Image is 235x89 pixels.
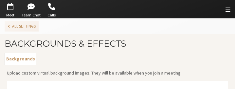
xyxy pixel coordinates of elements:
[22,12,41,18] span: Team Chat
[5,21,39,32] button: All settings
[5,39,230,48] h2: Backgrounds & Effects
[7,70,228,77] p: Upload custom virtual background images. They will be available when you join a meeting.
[43,12,61,18] span: Calls
[1,12,19,18] span: Meet
[5,53,36,65] button: Backgrounds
